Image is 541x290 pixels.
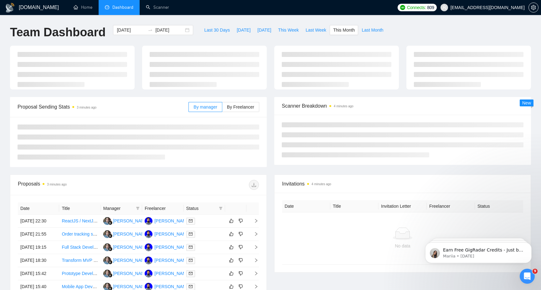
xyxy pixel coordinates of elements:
[312,182,331,186] time: 4 minutes ago
[186,205,216,212] span: Status
[18,241,59,254] td: [DATE] 19:15
[103,244,149,249] a: SL[PERSON_NAME]
[47,183,67,186] time: 3 minutes ago
[228,230,235,238] button: like
[330,200,379,212] th: Title
[154,270,190,277] div: [PERSON_NAME]
[442,5,446,10] span: user
[334,104,353,108] time: 4 minutes ago
[228,217,235,225] button: like
[103,257,111,264] img: SL
[249,245,258,249] span: right
[379,200,427,212] th: Invitation Letter
[249,232,258,236] span: right
[103,257,149,262] a: SL[PERSON_NAME]
[239,258,243,263] span: dislike
[189,258,193,262] span: mail
[145,231,190,236] a: HA[PERSON_NAME]
[229,218,234,223] span: like
[522,100,531,105] span: New
[59,254,100,267] td: Transform MVP Offline Game into Live Multiplayer Web Game
[282,200,330,212] th: Date
[108,273,112,277] img: gigradar-bm.png
[5,3,15,13] img: logo
[18,254,59,267] td: [DATE] 18:30
[145,217,152,225] img: HA
[189,272,193,275] span: mail
[237,217,245,225] button: dislike
[282,180,523,188] span: Invitations
[193,104,217,109] span: By manager
[113,217,149,224] div: [PERSON_NAME]
[239,284,243,289] span: dislike
[148,28,153,33] span: swap-right
[427,4,434,11] span: 809
[108,234,112,238] img: gigradar-bm.png
[103,217,111,225] img: SL
[59,215,100,228] td: ReactJS / NextJS Front-End Developer to build a Dashboard / HUD
[189,219,193,223] span: mail
[117,27,145,33] input: Start date
[237,257,245,264] button: dislike
[146,5,169,10] a: searchScanner
[142,202,183,215] th: Freelancer
[237,230,245,238] button: dislike
[533,269,538,274] span: 9
[59,202,100,215] th: Title
[229,284,234,289] span: like
[145,270,152,277] img: HA
[475,200,523,212] th: Status
[239,271,243,276] span: dislike
[103,284,149,289] a: SL[PERSON_NAME]
[427,200,475,212] th: Freelancer
[77,106,96,109] time: 3 minutes ago
[18,103,188,111] span: Proposal Sending Stats
[416,229,541,273] iframe: Intercom notifications message
[103,270,111,277] img: SL
[529,5,538,10] span: setting
[528,5,538,10] a: setting
[145,284,190,289] a: HA[PERSON_NAME]
[239,218,243,223] span: dislike
[333,27,355,33] span: This Month
[249,271,258,276] span: right
[103,230,111,238] img: SL
[113,283,149,290] div: [PERSON_NAME]
[229,231,234,237] span: like
[154,244,190,251] div: [PERSON_NAME]
[154,217,190,224] div: [PERSON_NAME]
[18,202,59,215] th: Date
[228,257,235,264] button: like
[302,25,330,35] button: Last Week
[113,231,149,237] div: [PERSON_NAME]
[155,27,184,33] input: End date
[18,215,59,228] td: [DATE] 22:30
[62,218,193,223] a: ReactJS / NextJS Front-End Developer to build a Dashboard / HUD
[278,27,299,33] span: This Week
[237,27,250,33] span: [DATE]
[62,231,156,237] a: Order tracking system for machine tool company
[358,25,387,35] button: Last Month
[18,228,59,241] td: [DATE] 21:55
[103,243,111,251] img: SL
[148,28,153,33] span: to
[249,258,258,262] span: right
[189,245,193,249] span: mail
[59,241,100,254] td: Full Stack Developer Needed for AI-Powered SaaS
[113,257,149,264] div: [PERSON_NAME]
[145,243,152,251] img: HA
[362,27,383,33] span: Last Month
[239,231,243,237] span: dislike
[227,104,254,109] span: By Freelancer
[108,247,112,251] img: gigradar-bm.png
[237,270,245,277] button: dislike
[237,243,245,251] button: dislike
[257,27,271,33] span: [DATE]
[18,180,138,190] div: Proposals
[103,271,149,276] a: SL[PERSON_NAME]
[62,271,197,276] a: Prototype Development for Gamified Activity & Motivation Tracker App
[229,245,234,250] span: like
